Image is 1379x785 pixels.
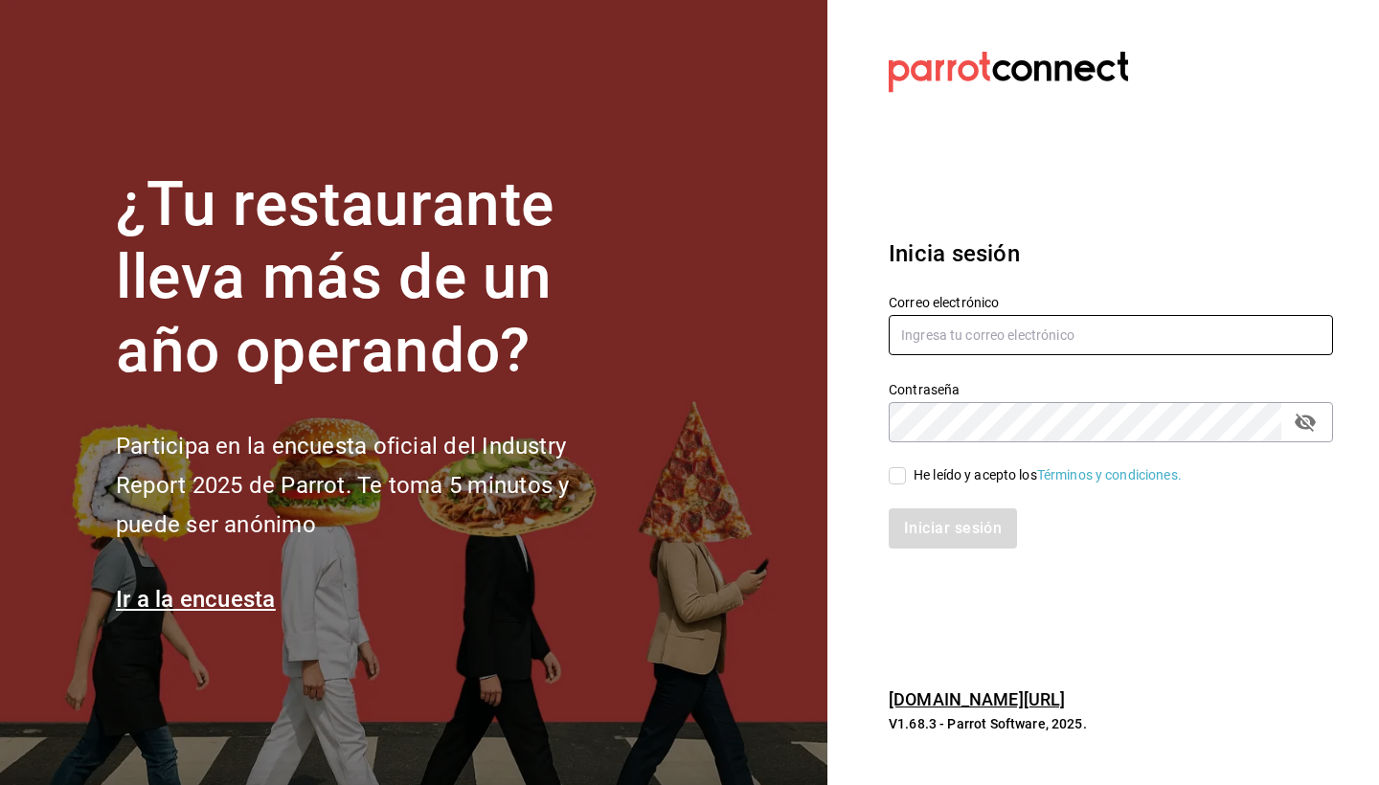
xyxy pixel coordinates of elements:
[914,465,1182,485] div: He leído y acepto los
[889,689,1065,709] a: [DOMAIN_NAME][URL]
[1289,406,1322,438] button: passwordField
[1037,467,1182,482] a: Términos y condiciones.
[889,295,1333,308] label: Correo electrónico
[889,236,1333,271] h3: Inicia sesión
[889,382,1333,395] label: Contraseña
[116,427,633,544] h2: Participa en la encuesta oficial del Industry Report 2025 de Parrot. Te toma 5 minutos y puede se...
[116,586,276,613] a: Ir a la encuesta
[889,714,1333,733] p: V1.68.3 - Parrot Software, 2025.
[889,315,1333,355] input: Ingresa tu correo electrónico
[116,168,633,389] h1: ¿Tu restaurante lleva más de un año operando?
